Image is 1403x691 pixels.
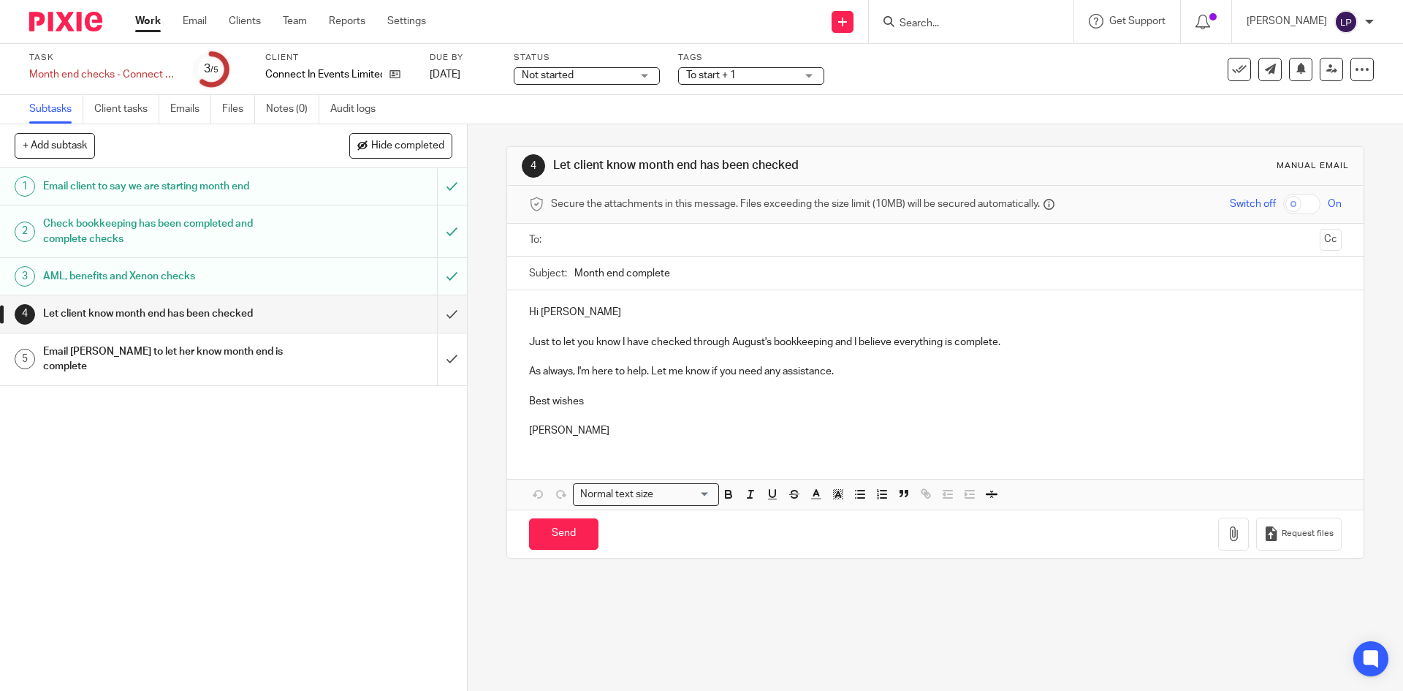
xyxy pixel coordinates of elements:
[658,487,710,502] input: Search for option
[522,70,574,80] span: Not started
[430,69,460,80] span: [DATE]
[573,483,719,506] div: Search for option
[283,14,307,29] a: Team
[1328,197,1342,211] span: On
[29,67,175,82] div: Month end checks - Connect In Housing Ltd T/A Connect In Events - Quickbooks - [DATE]
[1230,197,1276,211] span: Switch off
[183,14,207,29] a: Email
[529,305,1341,320] p: Hi [PERSON_NAME]
[529,364,1341,379] p: As always, I'm here to help. Let me know if you need any assistance.
[529,233,545,247] label: To:
[15,266,35,287] div: 3
[514,52,660,64] label: Status
[222,95,255,124] a: Files
[43,303,296,325] h1: Let client know month end has been checked
[15,176,35,197] div: 1
[210,66,218,74] small: /5
[15,222,35,242] div: 2
[15,304,35,325] div: 4
[43,265,296,287] h1: AML, benefits and Xenon checks
[349,133,452,158] button: Hide completed
[522,154,545,178] div: 4
[15,349,35,369] div: 5
[430,52,495,64] label: Due by
[1320,229,1342,251] button: Cc
[265,67,382,82] p: Connect In Events Limited
[1282,528,1334,540] span: Request files
[1334,10,1358,34] img: svg%3E
[29,12,102,31] img: Pixie
[43,175,296,197] h1: Email client to say we are starting month end
[1277,160,1349,172] div: Manual email
[551,197,1040,211] span: Secure the attachments in this message. Files exceeding the size limit (10MB) will be secured aut...
[94,95,159,124] a: Client tasks
[1247,14,1327,29] p: [PERSON_NAME]
[686,70,736,80] span: To start + 1
[265,52,411,64] label: Client
[43,213,296,250] h1: Check bookkeeping has been completed and complete checks
[29,67,175,82] div: Month end checks - Connect In Housing Ltd T/A Connect In Events - Quickbooks - August 2025
[529,518,598,550] input: Send
[29,52,175,64] label: Task
[135,14,161,29] a: Work
[529,394,1341,409] p: Best wishes
[1256,518,1341,551] button: Request files
[170,95,211,124] a: Emails
[330,95,387,124] a: Audit logs
[29,95,83,124] a: Subtasks
[898,18,1030,31] input: Search
[329,14,365,29] a: Reports
[577,487,656,502] span: Normal text size
[678,52,824,64] label: Tags
[371,140,444,152] span: Hide completed
[387,14,426,29] a: Settings
[529,266,567,281] label: Subject:
[229,14,261,29] a: Clients
[529,423,1341,438] p: [PERSON_NAME]
[266,95,319,124] a: Notes (0)
[204,61,218,78] div: 3
[15,133,95,158] button: + Add subtask
[1109,16,1166,26] span: Get Support
[553,158,967,173] h1: Let client know month end has been checked
[43,341,296,378] h1: Email [PERSON_NAME] to let her know month end is complete
[529,335,1341,350] p: Just to let you know I have checked through August's bookkeeping and I believe everything is comp...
